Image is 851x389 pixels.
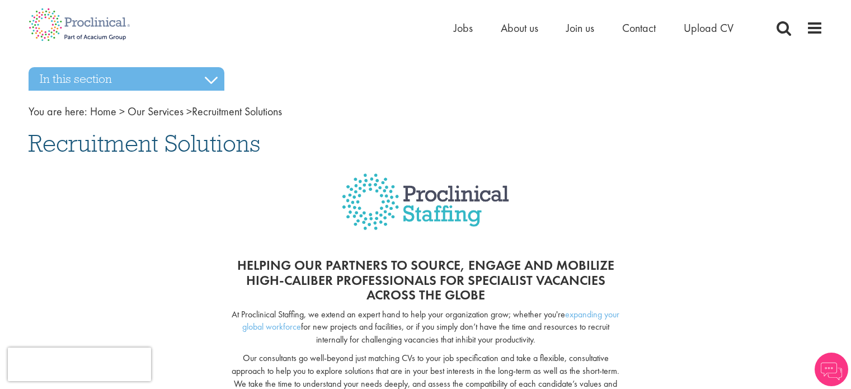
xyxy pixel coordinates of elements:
iframe: reCAPTCHA [8,348,151,381]
h2: Helping our partners to source, engage and mobilize high-caliber professionals for specialist vac... [231,258,620,302]
a: Jobs [454,21,473,35]
a: expanding your global workforce [242,308,620,333]
a: Join us [566,21,594,35]
img: Chatbot [815,353,848,386]
span: Recruitment Solutions [29,128,260,158]
p: At Proclinical Staffing, we extend an expert hand to help your organization grow; whether you're ... [231,308,620,347]
a: About us [501,21,538,35]
span: > [186,104,192,119]
span: Recruitment Solutions [90,104,282,119]
span: You are here: [29,104,87,119]
a: Upload CV [684,21,734,35]
a: breadcrumb link to Home [90,104,116,119]
h3: In this section [29,67,224,91]
img: Proclinical Staffing [342,174,509,247]
span: > [119,104,125,119]
a: Contact [622,21,656,35]
a: breadcrumb link to Our Services [128,104,184,119]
